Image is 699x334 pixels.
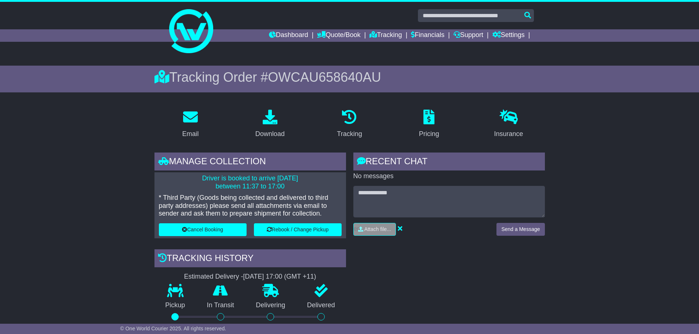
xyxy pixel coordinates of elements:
[154,153,346,172] div: Manage collection
[369,29,402,42] a: Tracking
[182,129,199,139] div: Email
[496,223,545,236] button: Send a Message
[154,301,196,309] p: Pickup
[489,107,528,142] a: Insurance
[332,107,367,142] a: Tracking
[296,301,346,309] p: Delivered
[353,153,545,172] div: RECENT CHAT
[154,69,545,85] div: Tracking Order #
[243,273,316,281] div: [DATE] 17:00 (GMT +11)
[337,129,362,139] div: Tracking
[159,223,247,236] button: Cancel Booking
[154,249,346,269] div: Tracking history
[159,194,342,218] p: * Third Party (Goods being collected and delivered to third party addresses) please send all atta...
[269,29,308,42] a: Dashboard
[154,273,346,281] div: Estimated Delivery -
[159,175,342,190] p: Driver is booked to arrive [DATE] between 11:37 to 17:00
[454,29,483,42] a: Support
[317,29,360,42] a: Quote/Book
[419,129,439,139] div: Pricing
[411,29,444,42] a: Financials
[268,70,381,85] span: OWCAU658640AU
[254,223,342,236] button: Rebook / Change Pickup
[353,172,545,180] p: No messages
[245,301,296,309] p: Delivering
[177,107,203,142] a: Email
[196,301,245,309] p: In Transit
[120,326,226,331] span: © One World Courier 2025. All rights reserved.
[494,129,523,139] div: Insurance
[414,107,444,142] a: Pricing
[492,29,525,42] a: Settings
[251,107,290,142] a: Download
[255,129,285,139] div: Download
